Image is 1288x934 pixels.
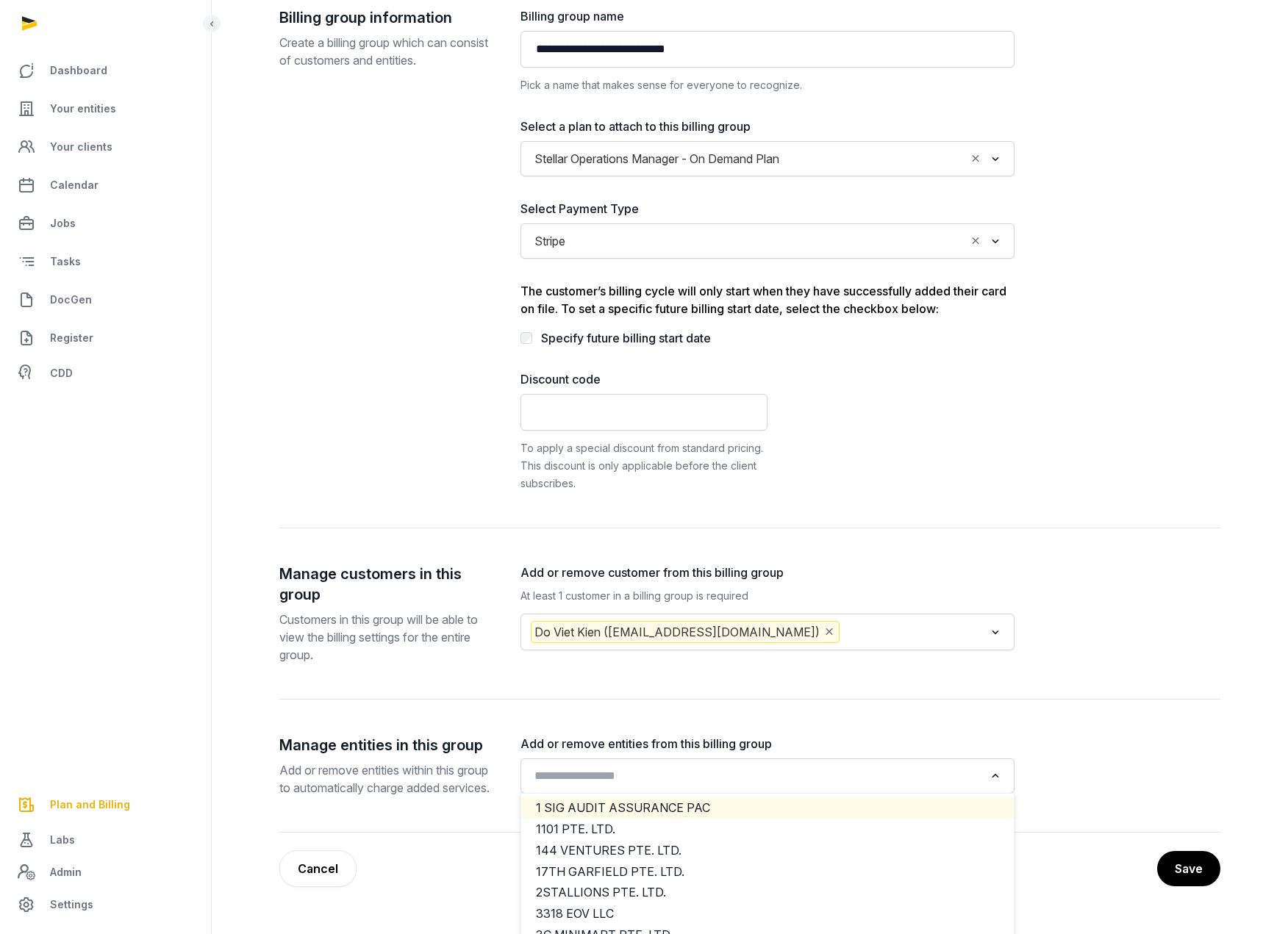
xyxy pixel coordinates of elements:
input: Search for option [786,148,965,169]
span: Plan and Billing [50,796,130,813]
div: The customer’s billing cycle will only start when they have successfully added their card on file... [520,282,1015,317]
label: Select a plan to attach to this billing group [520,118,1015,135]
p: Add or remove entities within this group to automatically charge added services. [279,761,497,797]
span: Jobs [50,215,76,232]
li: 144 VENTURES PTE. LTD. [521,840,1014,861]
a: Admin [12,858,199,887]
label: Add or remove customer from this billing group [520,564,1015,581]
input: Search for option [529,766,984,786]
a: Cancel [279,850,357,887]
input: Search for option [572,231,965,251]
a: Settings [12,887,199,922]
a: Calendar [12,168,199,203]
span: Register [50,329,93,347]
a: Dashboard [12,53,199,88]
span: Tasks [50,253,81,270]
button: Clear Selected [969,148,982,169]
a: Register [12,320,199,356]
span: Stellar Operations Manager - On Demand Plan [531,148,783,169]
a: Your entities [12,91,199,126]
span: Your entities [50,100,116,118]
label: Billing group name [520,7,1015,25]
label: Discount code [520,370,768,388]
span: Admin [50,863,82,881]
label: Specify future billing start date [541,331,711,345]
input: Search for option [842,621,984,643]
a: Plan and Billing [12,787,199,822]
label: Select Payment Type [520,200,1015,218]
span: CDD [50,364,73,382]
div: Search for option [528,146,1007,172]
span: Do Viet Kien ([EMAIL_ADDRESS][DOMAIN_NAME]) [531,621,840,643]
span: Labs [50,831,75,849]
button: Deselect Do Viet Kien (dovietkien88@gmail.com) [823,622,836,642]
div: Search for option [528,618,1007,646]
h2: Manage customers in this group [279,564,497,605]
p: Customers in this group will be able to view the billing settings for the entire group. [279,611,497,664]
span: Settings [50,896,93,913]
div: Search for option [528,763,1007,789]
label: Add or remove entities from this billing group [520,735,1015,752]
li: 17TH GARFIELD PTE. LTD. [521,861,1014,883]
a: CDD [12,359,199,388]
button: Save [1157,851,1220,886]
a: DocGen [12,282,199,317]
h2: Manage entities in this group [279,735,497,755]
span: Your clients [50,138,112,156]
a: Labs [12,822,199,858]
div: Pick a name that makes sense for everyone to recognize. [520,76,1015,94]
span: DocGen [50,291,92,309]
p: Create a billing group which can consist of customers and entities. [279,34,497,69]
div: Search for option [528,228,1007,254]
span: Calendar [50,176,99,194]
a: Jobs [12,206,199,241]
li: 2STALLIONS PTE. LTD. [521,882,1014,903]
div: To apply a special discount from standard pricing. This discount is only applicable before the cl... [520,439,768,492]
span: Dashboard [50,62,107,79]
a: Your clients [12,129,199,165]
li: 1 SIG AUDIT ASSURANCE PAC [521,797,1014,819]
span: Stripe [531,231,569,251]
div: At least 1 customer in a billing group is required [520,587,1015,605]
li: 1101 PTE. LTD. [521,819,1014,840]
li: 3318 EOV LLC [521,903,1014,924]
button: Clear Selected [969,231,982,251]
a: Tasks [12,244,199,279]
h2: Billing group information [279,7,497,28]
